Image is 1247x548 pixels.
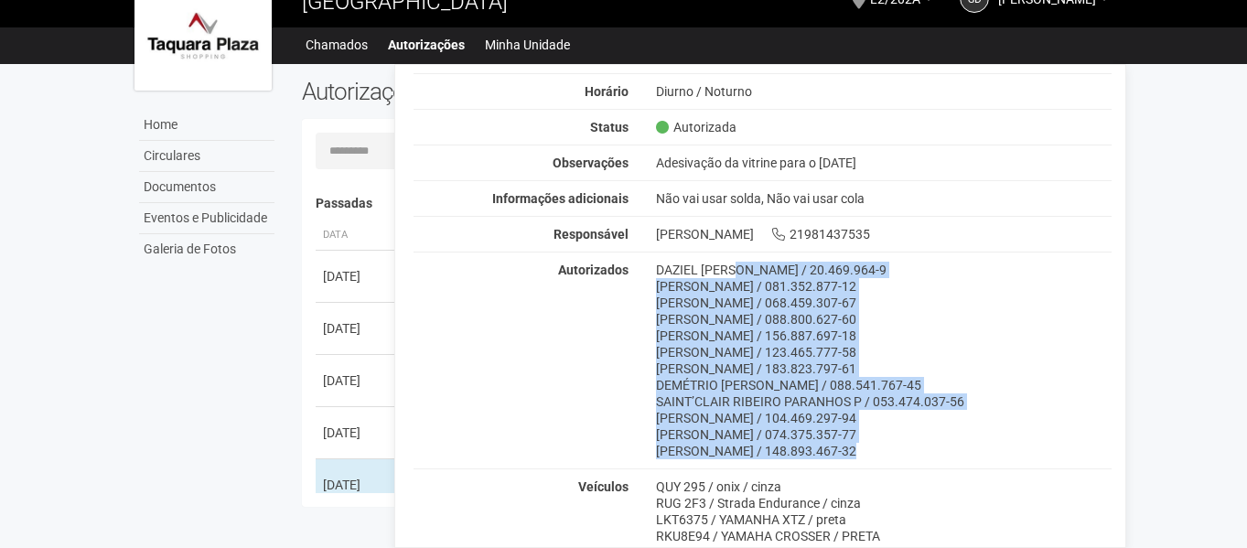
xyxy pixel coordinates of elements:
div: [DATE] [323,371,391,390]
div: [DATE] [323,319,391,338]
div: RUG 2F3 / Strada Endurance / cinza [656,495,1113,511]
a: Eventos e Publicidade [139,203,274,234]
div: DAZIEL [PERSON_NAME] / 20.469.964-9 [656,262,1113,278]
div: RKU8E94 / YAMAHA CROSSER / PRETA [656,528,1113,544]
div: [PERSON_NAME] / 156.887.697-18 [656,328,1113,344]
strong: Horário [585,84,629,99]
div: [PERSON_NAME] 21981437535 [642,226,1126,242]
div: [DATE] [323,476,391,494]
div: [DATE] [323,267,391,285]
strong: Observações [553,156,629,170]
div: Diurno / Noturno [642,83,1126,100]
div: [PERSON_NAME] / 183.823.797-61 [656,360,1113,377]
div: [PERSON_NAME] / 068.459.307-67 [656,295,1113,311]
a: Minha Unidade [485,32,570,58]
div: [PERSON_NAME] / 081.352.877-12 [656,278,1113,295]
h2: Autorizações [302,78,693,105]
div: [PERSON_NAME] / 074.375.357-77 [656,426,1113,443]
div: LKT6375 / YAMANHA XTZ / preta [656,511,1113,528]
strong: Autorizados [558,263,629,277]
div: Não vai usar solda, Não vai usar cola [642,190,1126,207]
a: Autorizações [388,32,465,58]
div: [PERSON_NAME] / 088.800.627-60 [656,311,1113,328]
th: Data [316,220,398,251]
div: QUY 295 / onix / cinza [656,478,1113,495]
strong: Informações adicionais [492,191,629,206]
div: [PERSON_NAME] / 104.469.297-94 [656,410,1113,426]
div: [PERSON_NAME] / 123.465.777-58 [656,344,1113,360]
strong: Responsável [554,227,629,242]
a: Chamados [306,32,368,58]
strong: Status [590,120,629,134]
div: [PERSON_NAME] / 148.893.467-32 [656,443,1113,459]
a: Home [139,110,274,141]
div: DEMÉTRIO [PERSON_NAME] / 088.541.767-45 [656,377,1113,393]
strong: Veículos [578,479,629,494]
div: SAINT’CLAIR RIBEIRO PARANHOS P / 053.474.037-56 [656,393,1113,410]
a: Documentos [139,172,274,203]
a: Circulares [139,141,274,172]
h4: Passadas [316,197,1100,210]
div: [DATE] [323,424,391,442]
a: Galeria de Fotos [139,234,274,264]
span: Autorizada [656,119,736,135]
div: Adesivação da vitrine para o [DATE] [642,155,1126,171]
